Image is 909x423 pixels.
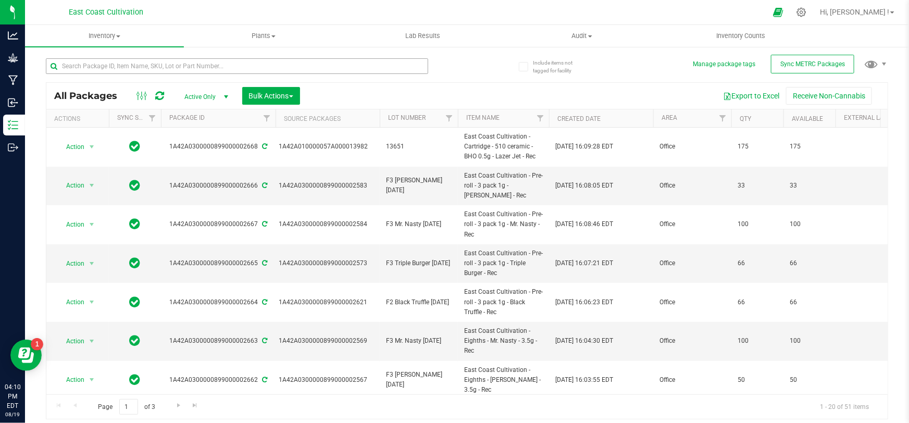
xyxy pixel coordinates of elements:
span: Audit [503,31,661,41]
button: Receive Non-Cannabis [786,87,872,105]
span: Office [659,336,725,346]
iframe: Resource center [10,340,42,371]
span: select [85,178,98,193]
span: 13651 [386,142,452,152]
div: 1A42A0300000899000002569 [279,336,377,346]
button: Bulk Actions [242,87,300,105]
span: In Sync [130,139,141,154]
a: Go to the last page [188,399,203,413]
p: 08/19 [5,410,20,418]
a: Filter [441,109,458,127]
span: East Coast Cultivation - Pre-roll - 3 pack 1g - Black Truffle - Rec [464,287,543,317]
span: 33 [738,181,777,191]
span: East Coast Cultivation - Pre-roll - 3 pack 1g - [PERSON_NAME] - Rec [464,171,543,201]
span: 100 [738,336,777,346]
span: East Coast Cultivation - Pre-roll - 3 pack 1g - Triple Burger - Rec [464,248,543,279]
span: 175 [790,142,829,152]
span: select [85,295,98,309]
a: Filter [144,109,161,127]
span: F3 [PERSON_NAME] [DATE] [386,370,452,390]
inline-svg: Grow [8,53,18,63]
a: Qty [740,115,751,122]
input: Search Package ID, Item Name, SKU, Lot or Part Number... [46,58,428,74]
span: F3 [PERSON_NAME] [DATE] [386,176,452,195]
span: select [85,256,98,271]
span: Office [659,142,725,152]
span: East Coast Cultivation - Cartridge - 510 ceramic - BHO 0.5g - Lazer Jet - Rec [464,132,543,162]
div: 1A42A0300000899000002583 [279,181,377,191]
span: Sync from Compliance System [260,220,267,228]
span: 1 - 20 of 51 items [812,399,877,415]
inline-svg: Manufacturing [8,75,18,85]
inline-svg: Inventory [8,120,18,130]
button: Sync METRC Packages [771,55,854,73]
span: [DATE] 16:08:46 EDT [555,219,613,229]
a: Plants [184,25,343,47]
div: 1A42A0300000899000002663 [159,336,277,346]
span: Plants [184,31,342,41]
span: Office [659,181,725,191]
span: F3 Mr. Nasty [DATE] [386,336,452,346]
span: In Sync [130,372,141,387]
span: Action [57,256,85,271]
div: 1A42A0300000899000002666 [159,181,277,191]
div: 1A42A0300000899000002621 [279,297,377,307]
div: 1A42A0300000899000002665 [159,258,277,268]
span: 175 [738,142,777,152]
span: Include items not tagged for facility [533,59,585,74]
span: 66 [790,258,829,268]
span: [DATE] 16:07:21 EDT [555,258,613,268]
span: Office [659,258,725,268]
span: Inventory [25,31,184,41]
span: Sync from Compliance System [260,259,267,267]
div: 1A42A0300000899000002668 [159,142,277,152]
span: Sync from Compliance System [260,182,267,189]
a: Available [792,115,823,122]
span: 100 [790,219,829,229]
span: Page of 3 [89,399,164,415]
div: 1A42A0300000899000002664 [159,297,277,307]
p: 04:10 PM EDT [5,382,20,410]
a: Created Date [557,115,601,122]
span: Action [57,334,85,349]
span: 66 [738,297,777,307]
a: Area [662,114,677,121]
button: Manage package tags [693,60,755,69]
span: All Packages [54,90,128,102]
span: select [85,140,98,154]
span: [DATE] 16:08:05 EDT [555,181,613,191]
span: East Coast Cultivation [69,8,144,17]
div: Actions [54,115,105,122]
span: In Sync [130,256,141,270]
span: Office [659,297,725,307]
span: Hi, [PERSON_NAME] ! [820,8,889,16]
span: [DATE] 16:04:30 EDT [555,336,613,346]
inline-svg: Inbound [8,97,18,108]
a: Item Name [466,114,500,121]
span: 33 [790,181,829,191]
div: 1A42A0300000899000002667 [159,219,277,229]
a: Go to the next page [171,399,186,413]
span: Office [659,219,725,229]
div: Manage settings [795,7,808,17]
span: Sync from Compliance System [260,376,267,383]
span: select [85,217,98,232]
a: Filter [258,109,276,127]
div: 1A42A0300000899000002662 [159,375,277,385]
a: Lot Number [388,114,426,121]
a: Sync Status [117,114,157,121]
a: Filter [714,109,731,127]
span: 66 [790,297,829,307]
span: Sync METRC Packages [780,60,845,68]
inline-svg: Analytics [8,30,18,41]
span: Action [57,140,85,154]
span: Inventory Counts [703,31,780,41]
span: 50 [738,375,777,385]
a: Inventory [25,25,184,47]
span: [DATE] 16:06:23 EDT [555,297,613,307]
span: In Sync [130,178,141,193]
span: select [85,372,98,387]
inline-svg: Outbound [8,142,18,153]
span: Action [57,295,85,309]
